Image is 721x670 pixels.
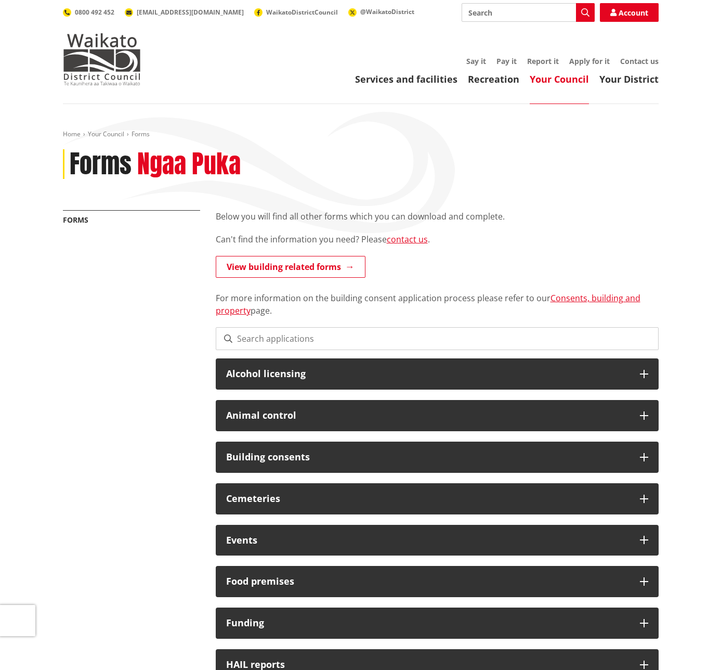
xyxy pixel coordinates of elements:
[468,73,519,85] a: Recreation
[63,33,141,85] img: Waikato District Council - Te Kaunihera aa Takiwaa o Waikato
[132,130,150,138] span: Forms
[63,130,81,138] a: Home
[226,410,630,421] h3: Animal control
[569,56,610,66] a: Apply for it
[600,3,659,22] a: Account
[75,8,114,17] span: 0800 492 452
[137,8,244,17] span: [EMAIL_ADDRESS][DOMAIN_NAME]
[387,234,428,245] a: contact us
[216,256,365,278] a: View building related forms
[216,233,659,246] p: Can't find the information you need? Please .
[63,215,88,225] a: Forms
[527,56,559,66] a: Report it
[216,292,640,316] a: Consents, building and property
[360,7,414,16] span: @WaikatoDistrict
[226,535,630,546] h3: Events
[88,130,124,138] a: Your Council
[63,130,659,139] nav: breadcrumb
[599,73,659,85] a: Your District
[462,3,595,22] input: Search input
[226,618,630,628] h3: Funding
[496,56,517,66] a: Pay it
[226,576,630,587] h3: Food premises
[125,8,244,17] a: [EMAIL_ADDRESS][DOMAIN_NAME]
[63,8,114,17] a: 0800 492 452
[70,149,132,179] h1: Forms
[466,56,486,66] a: Say it
[226,369,630,379] h3: Alcohol licensing
[266,8,338,17] span: WaikatoDistrictCouncil
[530,73,589,85] a: Your Council
[355,73,457,85] a: Services and facilities
[254,8,338,17] a: WaikatoDistrictCouncil
[226,494,630,504] h3: Cemeteries
[620,56,659,66] a: Contact us
[348,7,414,16] a: @WaikatoDistrict
[137,149,241,179] h2: Ngaa Puka
[226,452,630,462] h3: Building consents
[216,210,659,223] p: Below you will find all other forms which you can download and complete.
[216,279,659,317] p: For more information on the building consent application process please refer to our page.
[226,660,630,670] h3: HAIL reports
[216,327,659,350] input: Search applications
